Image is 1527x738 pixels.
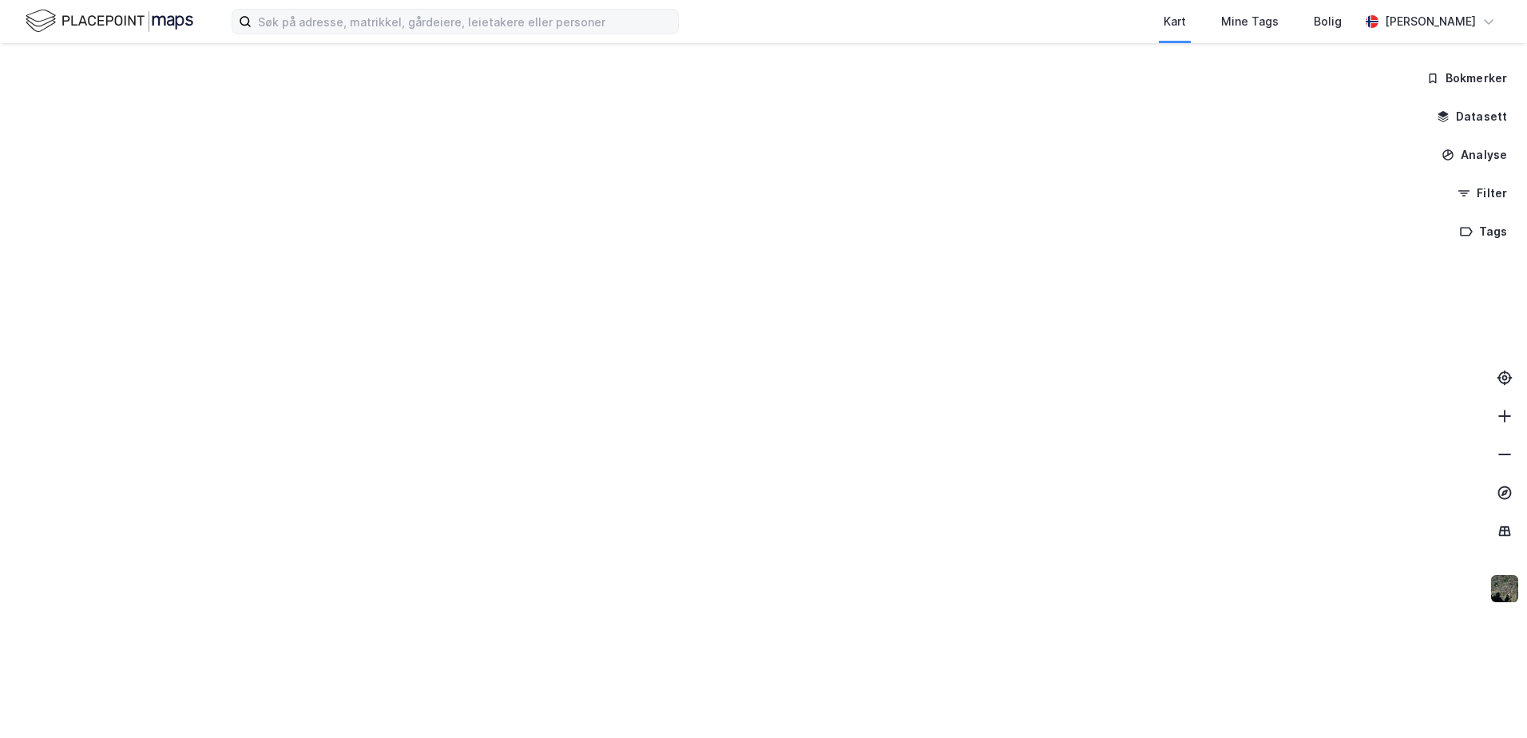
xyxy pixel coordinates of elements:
[252,10,678,34] input: Søk på adresse, matrikkel, gårdeiere, leietakere eller personer
[1447,661,1527,738] iframe: Chat Widget
[1164,12,1186,31] div: Kart
[26,7,193,35] img: logo.f888ab2527a4732fd821a326f86c7f29.svg
[1385,12,1476,31] div: [PERSON_NAME]
[1314,12,1342,31] div: Bolig
[1221,12,1279,31] div: Mine Tags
